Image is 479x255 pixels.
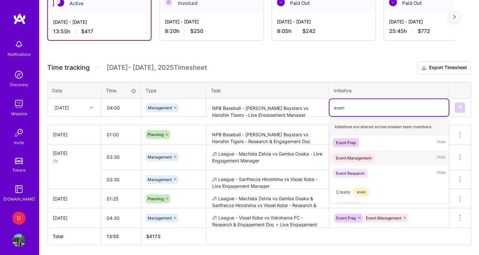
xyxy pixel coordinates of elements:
[101,148,141,166] input: HH:MM
[165,18,258,25] div: [DATE] - [DATE]
[53,215,96,221] div: [DATE]
[190,28,203,35] span: $250
[207,171,328,188] textarea: J1 League - Sanfrecce Hiroshima vs Vissel Kobe - Live Engagement Manager
[141,82,206,98] th: Type
[81,28,93,35] span: $417
[48,82,101,98] th: Date
[53,28,146,35] div: 13:55 h
[12,38,25,51] img: bell
[207,99,328,117] textarea: NPB Baseball - [PERSON_NAME] Baystars vs Hanshin Tigers - Live Engagement Manager
[165,28,258,35] div: 8:20 h
[417,61,471,74] button: Export Timesheet
[418,28,430,35] span: $772
[102,99,140,116] input: HH:MM
[148,216,172,220] span: Management
[48,228,101,245] th: Total
[148,132,164,137] span: Planning
[421,65,427,71] i: icon Download
[101,171,141,188] input: HH:MM
[366,216,401,220] span: Event Management
[11,110,27,117] div: Missions
[101,228,141,245] th: 13:55
[148,105,172,110] span: Management
[13,13,26,25] img: logo
[53,195,96,202] div: [DATE]
[11,234,27,247] a: User Avatar
[106,87,136,94] div: Time
[11,212,27,225] a: D
[101,209,141,227] input: HH:MM
[101,126,141,143] input: HH:MM
[206,82,329,98] th: Task
[207,190,328,208] textarea: J1 League - Machida Zelvia vs Gamba Osaka & Sanfrecce Hiroshima vs Vissel Kobe - Research & Engag...
[10,81,28,88] div: Discovery
[12,126,25,139] img: Invite
[107,64,207,72] span: [DATE] - [DATE] , 2025 Timesheet
[437,154,445,162] span: Hide
[47,64,90,72] span: Time tracking
[334,87,444,94] div: Initiative
[12,234,25,247] img: User Avatar
[12,68,25,81] img: discovery
[457,105,462,110] img: Submit
[12,183,25,196] img: guide book
[148,155,172,159] span: Management
[12,167,26,173] div: Tokens
[12,212,25,225] div: D
[336,155,371,161] div: Event Management
[15,158,23,164] img: tokens
[329,119,449,135] div: Initiatives are shared across mission team members.
[207,145,328,170] textarea: J1 League - Machida Zelvia vs Gamba Osaka - Live Engagement Manager
[148,177,172,182] span: Management
[14,139,24,146] div: Invite
[336,170,365,177] div: Event Research
[437,169,445,178] span: Hide
[333,184,445,200] div: Create
[53,131,96,138] div: [DATE]
[336,216,356,220] span: Event Prep
[207,126,328,144] textarea: NPB Baseball - [PERSON_NAME] Baystars vs Hanshin Tigers - Research & Engagement Doc
[53,158,96,165] div: 7h
[354,187,369,196] span: even
[54,104,69,111] div: [DATE]
[302,28,315,35] span: $242
[146,233,161,239] span: $ 417.5
[101,190,141,207] input: HH:MM
[437,138,445,147] span: Hide
[336,139,356,146] div: Event Prep
[207,209,328,227] textarea: J1 League - Vissel Kobe vs Yokohama FC - Research & Engagement Doc + Live Engagement Manager
[3,196,35,202] div: [DOMAIN_NAME]
[277,28,370,35] div: 8:05 h
[53,150,96,157] div: [DATE]
[148,196,164,201] span: Planning
[453,15,456,19] img: right
[12,97,25,110] img: teamwork
[7,51,31,58] div: Notifications
[277,18,370,25] div: [DATE] - [DATE]
[53,19,146,25] div: [DATE] - [DATE]
[90,106,93,109] i: icon Chevron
